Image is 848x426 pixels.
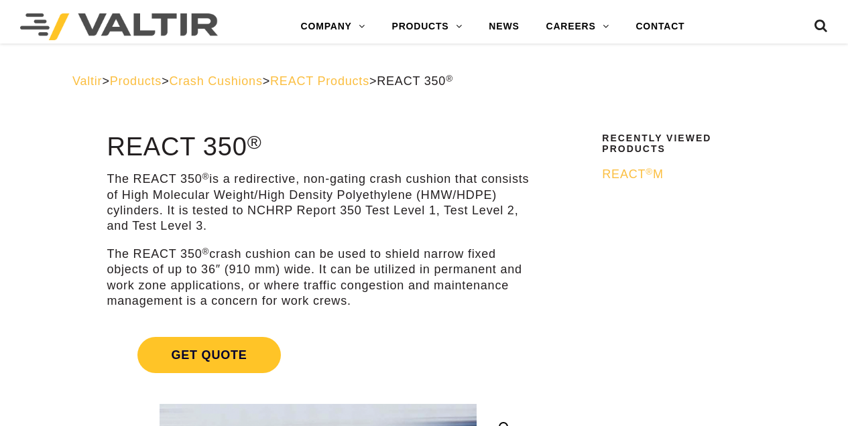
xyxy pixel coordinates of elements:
sup: ® [202,171,210,182]
sup: ® [446,74,453,84]
span: REACT M [602,167,664,181]
sup: ® [202,246,210,257]
img: Valtir [20,13,218,40]
h1: REACT 350 [107,133,529,161]
a: CAREERS [533,13,623,40]
a: Crash Cushions [169,74,262,88]
a: REACT Products [270,74,369,88]
sup: ® [247,131,262,153]
sup: ® [646,167,653,177]
span: Get Quote [137,337,280,373]
a: CONTACT [622,13,698,40]
p: The REACT 350 is a redirective, non-gating crash cushion that consists of High Molecular Weight/H... [107,171,529,234]
a: Products [110,74,162,88]
a: NEWS [475,13,532,40]
p: The REACT 350 crash cushion can be used to shield narrow fixed objects of up to 36″ (910 mm) wide... [107,246,529,309]
div: > > > > [72,74,776,89]
a: COMPANY [288,13,379,40]
a: REACT®M [602,167,767,182]
a: Get Quote [107,321,529,389]
a: PRODUCTS [379,13,476,40]
a: Valtir [72,74,102,88]
h2: Recently Viewed Products [602,133,767,154]
span: REACT 350 [377,74,453,88]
